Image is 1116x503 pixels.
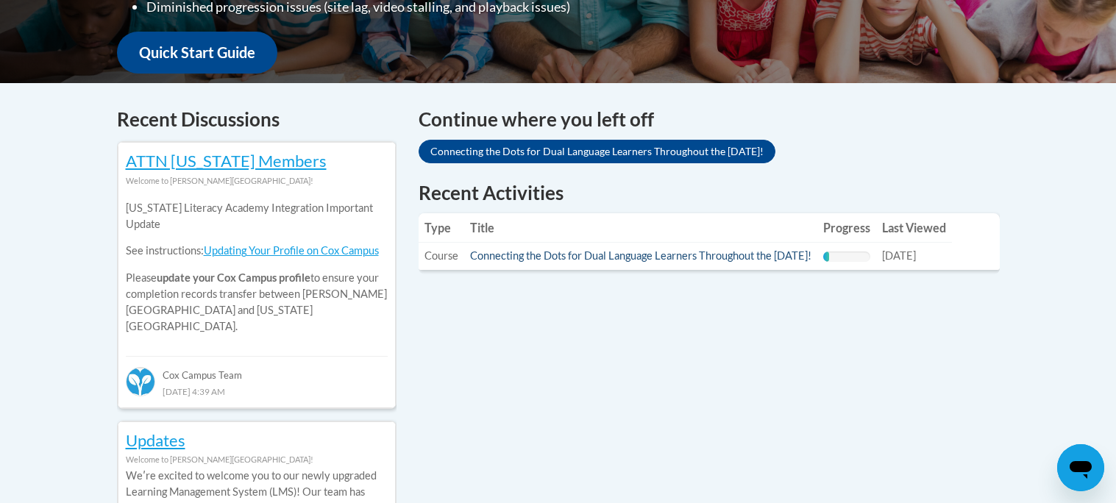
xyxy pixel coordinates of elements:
th: Last Viewed [876,213,952,243]
div: Welcome to [PERSON_NAME][GEOGRAPHIC_DATA]! [126,173,388,189]
div: Cox Campus Team [126,356,388,382]
th: Type [419,213,464,243]
p: See instructions: [126,243,388,259]
p: [US_STATE] Literacy Academy Integration Important Update [126,200,388,232]
h4: Continue where you left off [419,105,1000,134]
img: Cox Campus Team [126,367,155,396]
b: update your Cox Campus profile [157,271,310,284]
a: ATTN [US_STATE] Members [126,151,327,171]
h4: Recent Discussions [117,105,397,134]
h1: Recent Activities [419,179,1000,206]
a: Connecting the Dots for Dual Language Learners Throughout the [DATE]! [470,249,811,262]
th: Title [464,213,817,243]
div: Please to ensure your completion records transfer between [PERSON_NAME][GEOGRAPHIC_DATA] and [US_... [126,189,388,346]
span: Course [424,249,458,262]
iframe: Button to launch messaging window [1057,444,1104,491]
th: Progress [817,213,876,243]
div: Progress, % [823,251,830,262]
div: [DATE] 4:39 AM [126,383,388,399]
a: Quick Start Guide [117,32,277,74]
div: Welcome to [PERSON_NAME][GEOGRAPHIC_DATA]! [126,452,388,468]
a: Connecting the Dots for Dual Language Learners Throughout the [DATE]! [419,140,775,163]
a: Updates [126,430,185,450]
span: [DATE] [882,249,916,262]
a: Updating Your Profile on Cox Campus [204,244,379,257]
